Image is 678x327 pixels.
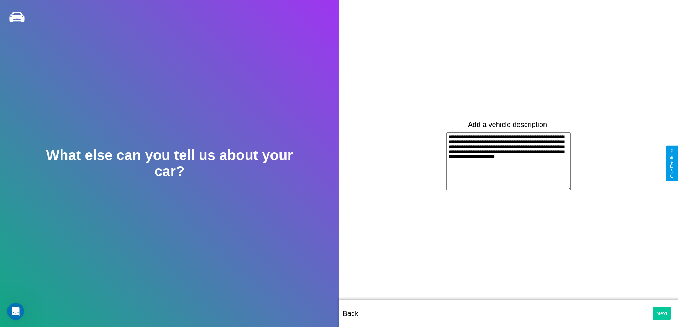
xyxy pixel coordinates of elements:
[468,121,549,129] label: Add a vehicle description.
[7,303,24,320] iframe: Intercom live chat
[669,149,674,178] div: Give Feedback
[343,307,358,320] p: Back
[653,307,671,320] button: Next
[34,147,305,179] h2: What else can you tell us about your car?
